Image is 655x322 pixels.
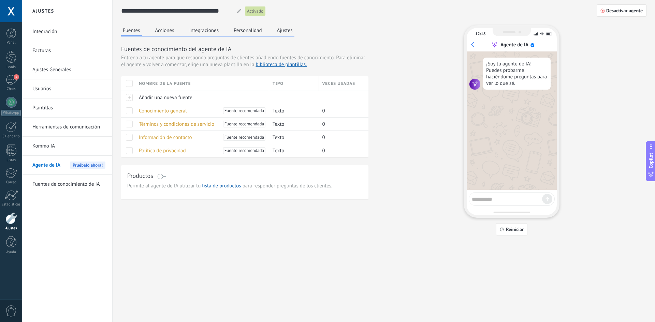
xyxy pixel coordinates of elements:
li: Facturas [22,41,112,60]
li: Integración [22,22,112,41]
div: Estadísticas [1,202,21,207]
div: Chats [1,87,21,91]
div: Veces usadas [319,76,369,91]
button: Reiniciar [496,223,527,235]
button: Ajustes [275,25,294,35]
button: Integraciones [188,25,221,35]
span: Información de contacto [139,134,192,141]
div: 0 [319,131,364,144]
div: Correo [1,180,21,185]
span: Permite al agente de IA utilizar tu para responder preguntas de los clientes. [127,183,362,189]
a: Integración [32,22,105,41]
li: Ajustes Generales [22,60,112,79]
span: Términos y condiciones de servicio [139,121,214,127]
h3: Fuentes de conocimiento del agente de IA [121,45,368,53]
span: 0 [322,121,325,127]
span: Fuente recomendada [224,107,264,114]
div: 12:18 [475,31,485,36]
button: Desactivar agente [597,4,646,17]
div: 0 [319,144,364,157]
a: Fuentes de conocimiento de IA [32,175,105,194]
div: Leads [1,65,21,70]
a: Plantillas [32,98,105,118]
li: Herramientas de comunicación [22,118,112,137]
span: Agente de IA [32,156,60,175]
li: Kommo IA [22,137,112,156]
span: Entrena a tu agente para que responda preguntas de clientes añadiendo fuentes de conocimiento. [121,55,335,61]
a: lista de productos [202,183,241,189]
span: 0 [322,134,325,141]
a: Ajustes Generales [32,60,105,79]
div: Política de privacidad [135,144,266,157]
a: Facturas [32,41,105,60]
img: agent icon [469,79,480,90]
span: Política de privacidad [139,148,186,154]
button: Acciones [154,25,176,35]
span: 0 [322,148,325,154]
span: 0 [322,108,325,114]
a: Usuarios [32,79,105,98]
div: Texto [269,104,316,117]
div: Nombre de la fuente [135,76,269,91]
li: Fuentes de conocimiento de IA [22,175,112,194]
div: Listas [1,158,21,163]
div: ¡Soy tu agente de IA! Puedes probarme haciéndome preguntas para ver lo que sé. [483,58,551,90]
div: WhatsApp [1,110,21,116]
div: Ajustes [1,226,21,231]
span: 3 [14,74,19,80]
a: Kommo IA [32,137,105,156]
div: Texto [269,131,316,144]
span: Copilot [647,153,654,168]
div: 0 [319,118,364,131]
span: Texto [273,134,284,141]
a: Herramientas de comunicación [32,118,105,137]
button: Fuentes [121,25,142,36]
span: Texto [273,121,284,127]
li: Usuarios [22,79,112,98]
span: Conocimiento general [139,108,187,114]
a: biblioteca de plantillas. [256,61,307,68]
div: Tipo [269,76,319,91]
div: Conocimiento general [135,104,266,117]
span: Texto [273,108,284,114]
div: Ayuda [1,250,21,255]
span: Fuente recomendada [224,134,264,141]
button: Personalidad [232,25,264,35]
div: Texto [269,118,316,131]
li: Plantillas [22,98,112,118]
div: Calendario [1,134,21,139]
span: Pruébalo ahora! [70,162,105,169]
div: Texto [269,144,316,157]
h3: Productos [127,171,153,180]
span: Para eliminar el agente y volver a comenzar, elige una nueva plantilla en la [121,55,365,68]
div: Información de contacto [135,131,266,144]
span: Reiniciar [506,227,524,232]
span: Añadir una nueva fuente [139,94,192,101]
div: Agente de IA [500,42,528,48]
span: Fuente recomendada [224,147,264,154]
span: Texto [273,148,284,154]
div: Panel [1,41,21,45]
span: Activado [247,8,263,15]
li: Agente de IA [22,156,112,175]
a: Agente de IAPruébalo ahora! [32,156,105,175]
span: Fuente recomendada [224,121,264,127]
div: 0 [319,104,364,117]
span: Desactivar agente [606,8,643,13]
div: Términos y condiciones de servicio [135,118,266,131]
